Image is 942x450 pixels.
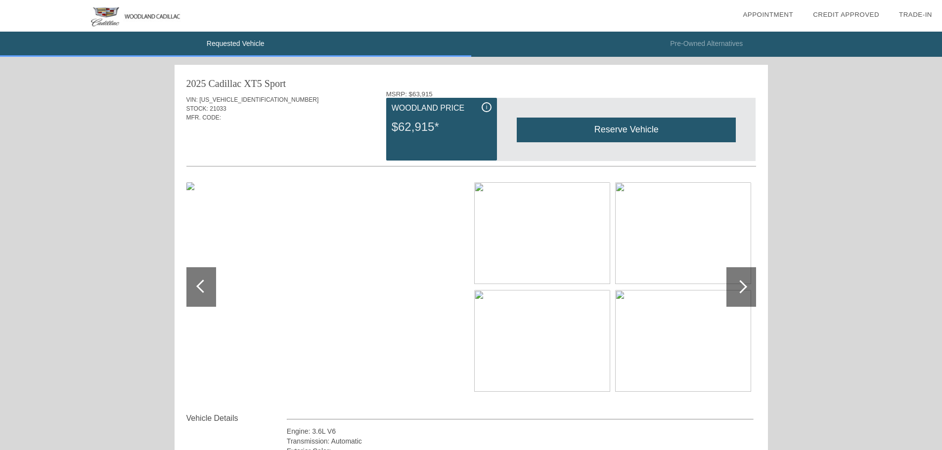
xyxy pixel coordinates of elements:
[813,11,879,18] a: Credit Approved
[210,105,226,112] span: 21033
[199,96,318,103] span: [US_VEHICLE_IDENTIFICATION_NUMBER]
[287,426,754,436] div: Engine: 3.6L V6
[186,77,262,90] div: 2025 Cadillac XT5
[386,90,756,98] div: MSRP: $63,915
[517,118,736,142] div: Reserve Vehicle
[615,290,751,392] img: image.gen
[743,11,793,18] a: Appointment
[186,137,756,153] div: Quoted on [DATE] 9:54:48 AM
[392,102,492,114] div: Woodland Price
[186,412,287,424] div: Vehicle Details
[287,436,754,446] div: Transmission: Automatic
[265,77,286,90] div: Sport
[186,105,208,112] span: STOCK:
[186,182,467,392] img: image.gen
[615,182,751,284] img: image.gen
[392,114,492,140] div: $62,915*
[899,11,932,18] a: Trade-In
[474,182,610,284] img: image.gen
[486,104,488,111] span: i
[186,114,222,121] span: MFR. CODE:
[474,290,610,392] img: image.gen
[186,96,198,103] span: VIN:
